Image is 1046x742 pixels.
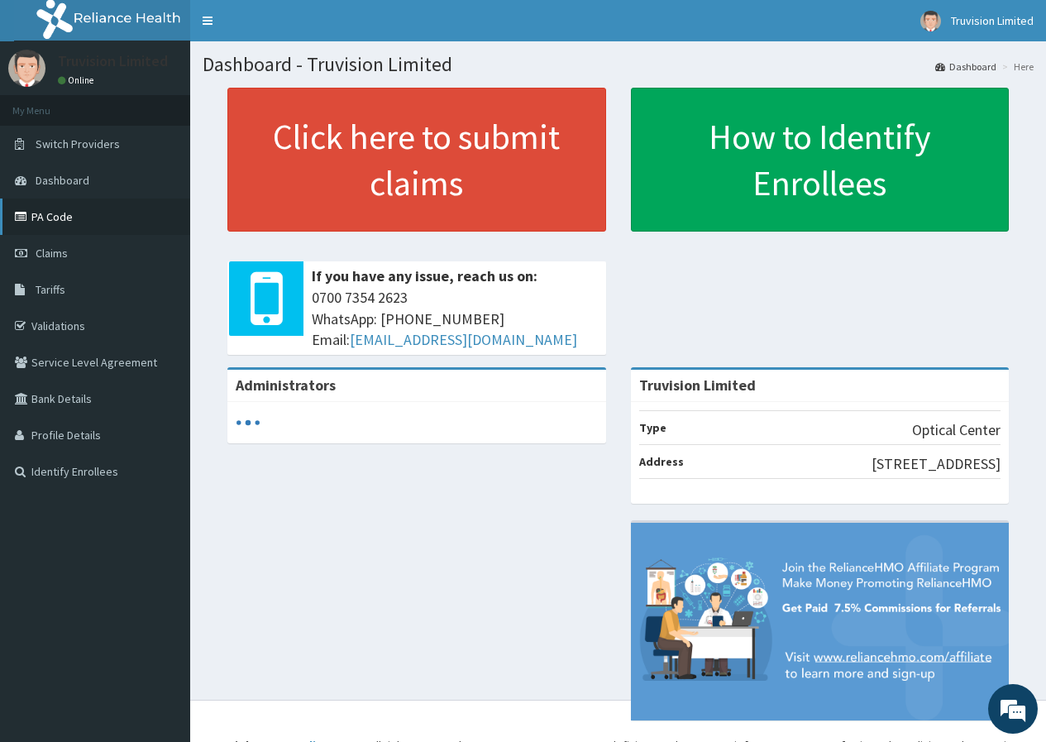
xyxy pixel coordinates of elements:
[639,420,666,435] b: Type
[935,60,996,74] a: Dashboard
[58,74,98,86] a: Online
[58,54,168,69] p: Truvision Limited
[8,50,45,87] img: User Image
[312,266,537,285] b: If you have any issue, reach us on:
[912,419,1001,441] p: Optical Center
[36,246,68,261] span: Claims
[872,453,1001,475] p: [STREET_ADDRESS]
[951,13,1034,28] span: Truvision Limited
[236,376,336,395] b: Administrators
[227,88,606,232] a: Click here to submit claims
[312,287,598,351] span: 0700 7354 2623 WhatsApp: [PHONE_NUMBER] Email:
[36,136,120,151] span: Switch Providers
[639,376,756,395] strong: Truvision Limited
[203,54,1034,75] h1: Dashboard - Truvision Limited
[236,410,260,435] svg: audio-loading
[350,330,577,349] a: [EMAIL_ADDRESS][DOMAIN_NAME]
[631,523,1010,720] img: provider-team-banner.png
[36,282,65,297] span: Tariffs
[920,11,941,31] img: User Image
[639,454,684,469] b: Address
[36,173,89,188] span: Dashboard
[631,88,1010,232] a: How to Identify Enrollees
[998,60,1034,74] li: Here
